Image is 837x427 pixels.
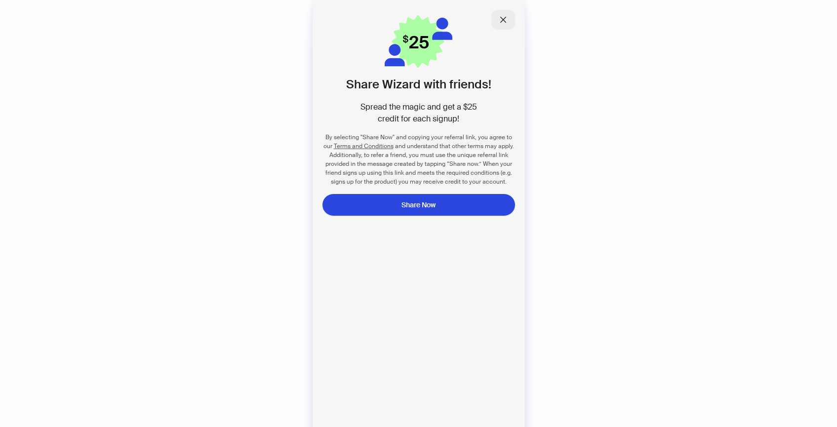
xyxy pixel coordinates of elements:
[322,76,515,93] h1: Share Wizard with friends!
[322,194,515,216] button: Share Now
[334,142,394,150] a: Terms and Conditions
[499,16,507,24] span: close
[491,10,515,30] button: close
[401,200,436,209] span: Share Now
[322,133,515,186] div: By selecting "Share Now" and copying your referral link, you agree to our and understand that oth...
[322,101,515,125] div: Spread the magic and get a $25 credit for each signup!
